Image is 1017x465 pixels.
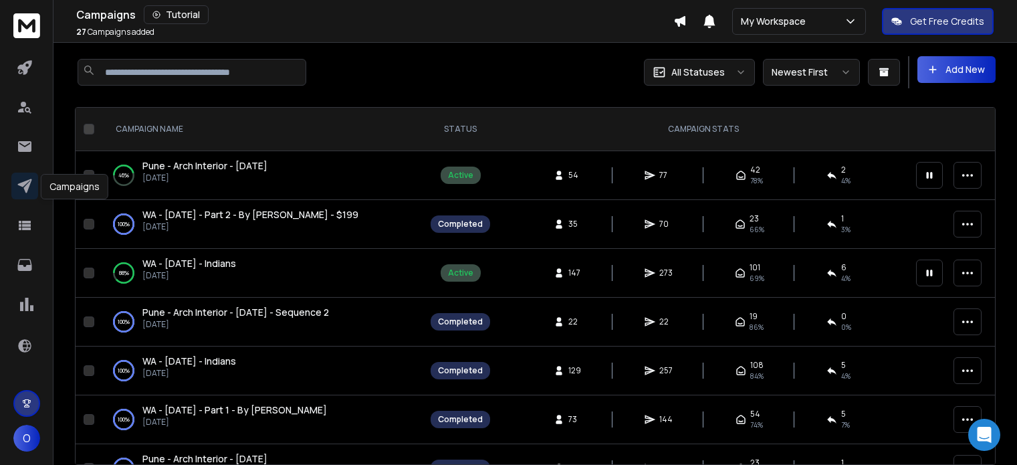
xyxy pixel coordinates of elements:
[841,213,844,224] span: 1
[750,224,764,235] span: 66 %
[659,268,673,278] span: 273
[763,59,860,86] button: Newest First
[142,417,327,428] p: [DATE]
[119,266,129,280] p: 88 %
[118,413,130,426] p: 100 %
[568,170,582,181] span: 54
[438,414,483,425] div: Completed
[841,409,846,420] span: 5
[142,452,267,465] span: Pune - Arch Interior - [DATE]
[659,170,673,181] span: 77
[841,371,851,381] span: 4 %
[750,175,763,186] span: 78 %
[142,319,329,330] p: [DATE]
[142,208,358,221] a: WA - [DATE] - Part 2 - By [PERSON_NAME] - $199
[750,273,764,284] span: 69 %
[750,409,760,420] span: 54
[142,306,329,318] span: Pune - Arch Interior - [DATE] - Sequence 2
[142,355,236,367] span: WA - [DATE] - Indians
[100,249,423,298] td: 88%WA - [DATE] - Indians[DATE]
[841,175,851,186] span: 4 %
[841,420,850,430] span: 7 %
[750,213,759,224] span: 23
[498,108,908,151] th: CAMPAIGN STATS
[568,365,582,376] span: 129
[568,219,582,229] span: 35
[118,169,129,182] p: 46 %
[741,15,811,28] p: My Workspace
[100,151,423,200] td: 46%Pune - Arch Interior - [DATE][DATE]
[100,395,423,444] td: 100%WA - [DATE] - Part 1 - By [PERSON_NAME][DATE]
[438,219,483,229] div: Completed
[841,165,846,175] span: 2
[841,311,846,322] span: 0
[841,322,851,333] span: 0 %
[118,217,130,231] p: 100 %
[917,56,996,83] button: Add New
[568,316,582,327] span: 22
[659,365,673,376] span: 257
[100,298,423,347] td: 100%Pune - Arch Interior - [DATE] - Sequence 2[DATE]
[13,425,40,452] button: O
[76,26,86,37] span: 27
[142,159,267,172] span: Pune - Arch Interior - [DATE]
[750,262,760,273] span: 101
[438,365,483,376] div: Completed
[671,66,725,79] p: All Statuses
[144,5,209,24] button: Tutorial
[100,200,423,249] td: 100%WA - [DATE] - Part 2 - By [PERSON_NAME] - $199[DATE]
[100,347,423,395] td: 100%WA - [DATE] - Indians[DATE]
[659,414,673,425] span: 144
[142,368,236,379] p: [DATE]
[142,173,267,183] p: [DATE]
[76,5,673,24] div: Campaigns
[142,221,358,232] p: [DATE]
[882,8,994,35] button: Get Free Credits
[142,257,236,270] a: WA - [DATE] - Indians
[118,315,130,329] p: 100 %
[423,108,498,151] th: STATUS
[142,403,327,416] span: WA - [DATE] - Part 1 - By [PERSON_NAME]
[142,159,267,173] a: Pune - Arch Interior - [DATE]
[142,270,236,281] p: [DATE]
[142,403,327,417] a: WA - [DATE] - Part 1 - By [PERSON_NAME]
[142,306,329,319] a: Pune - Arch Interior - [DATE] - Sequence 2
[750,360,764,371] span: 108
[41,174,108,199] div: Campaigns
[76,27,154,37] p: Campaigns added
[448,268,473,278] div: Active
[750,322,764,333] span: 86 %
[750,371,764,381] span: 84 %
[118,364,130,377] p: 100 %
[750,420,763,430] span: 74 %
[841,224,851,235] span: 3 %
[142,257,236,270] span: WA - [DATE] - Indians
[750,165,760,175] span: 42
[100,108,423,151] th: CAMPAIGN NAME
[448,170,473,181] div: Active
[910,15,984,28] p: Get Free Credits
[568,268,582,278] span: 147
[968,419,1000,451] div: Open Intercom Messenger
[568,414,582,425] span: 73
[841,360,846,371] span: 5
[841,262,846,273] span: 6
[438,316,483,327] div: Completed
[841,273,851,284] span: 4 %
[659,316,673,327] span: 22
[659,219,673,229] span: 70
[750,311,758,322] span: 19
[142,355,236,368] a: WA - [DATE] - Indians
